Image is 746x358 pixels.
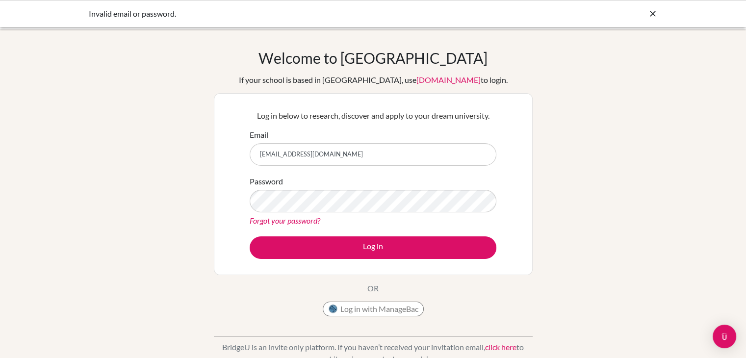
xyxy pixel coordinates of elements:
[258,49,488,67] h1: Welcome to [GEOGRAPHIC_DATA]
[250,110,496,122] p: Log in below to research, discover and apply to your dream university.
[250,129,268,141] label: Email
[485,342,516,352] a: click here
[250,236,496,259] button: Log in
[367,282,379,294] p: OR
[250,176,283,187] label: Password
[416,75,481,84] a: [DOMAIN_NAME]
[323,302,424,316] button: Log in with ManageBac
[250,216,320,225] a: Forgot your password?
[89,8,511,20] div: Invalid email or password.
[239,74,508,86] div: If your school is based in [GEOGRAPHIC_DATA], use to login.
[713,325,736,348] div: Open Intercom Messenger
